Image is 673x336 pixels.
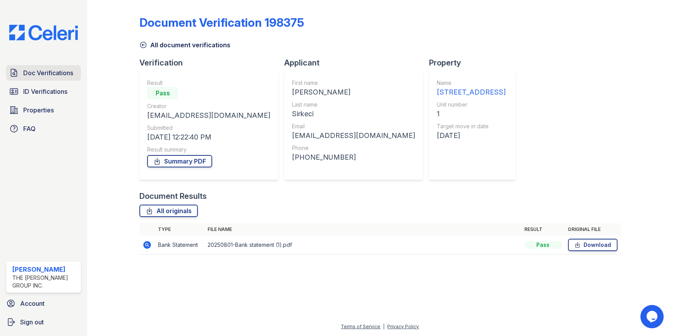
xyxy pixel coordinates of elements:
th: Result [522,223,565,236]
div: Verification [139,57,284,68]
div: Last name [292,101,415,109]
span: Account [20,299,45,308]
div: First name [292,79,415,87]
div: Submitted [147,124,270,132]
div: Pass [525,241,562,249]
div: [STREET_ADDRESS] [437,87,506,98]
div: [PERSON_NAME] [12,265,78,274]
div: Phone [292,144,415,152]
th: File name [204,223,521,236]
div: Sirkeci [292,109,415,119]
span: ID Verifications [23,87,67,96]
a: Doc Verifications [6,65,81,81]
span: Properties [23,105,54,115]
a: Terms of Service [341,324,380,329]
div: Result summary [147,146,270,153]
a: All document verifications [139,40,230,50]
a: Privacy Policy [387,324,419,329]
span: Doc Verifications [23,68,73,78]
div: Target move in date [437,122,506,130]
div: Result [147,79,270,87]
div: | [383,324,385,329]
div: [PHONE_NUMBER] [292,152,415,163]
div: Property [429,57,522,68]
a: FAQ [6,121,81,136]
a: All originals [139,205,198,217]
span: FAQ [23,124,36,133]
a: Summary PDF [147,155,212,167]
div: [DATE] [437,130,506,141]
td: Bank Statement [155,236,204,255]
th: Original file [565,223,621,236]
a: Sign out [3,314,84,330]
div: Document Verification 198375 [139,16,304,29]
div: [EMAIL_ADDRESS][DOMAIN_NAME] [292,130,415,141]
div: Creator [147,102,270,110]
th: Type [155,223,204,236]
a: Download [568,239,618,251]
a: Account [3,296,84,311]
div: Applicant [284,57,429,68]
div: Name [437,79,506,87]
div: [PERSON_NAME] [292,87,415,98]
a: ID Verifications [6,84,81,99]
div: Pass [147,87,178,99]
iframe: chat widget [640,305,665,328]
a: Name [STREET_ADDRESS] [437,79,506,98]
div: Document Results [139,191,207,202]
div: Email [292,122,415,130]
div: [DATE] 12:22:40 PM [147,132,270,143]
span: Sign out [20,317,44,327]
td: 20250801-Bank statement (1).pdf [204,236,521,255]
img: CE_Logo_Blue-a8612792a0a2168367f1c8372b55b34899dd931a85d93a1a3d3e32e68fde9ad4.png [3,25,84,40]
div: Unit number [437,101,506,109]
div: 1 [437,109,506,119]
div: The [PERSON_NAME] Group Inc. [12,274,78,289]
a: Properties [6,102,81,118]
div: [EMAIL_ADDRESS][DOMAIN_NAME] [147,110,270,121]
